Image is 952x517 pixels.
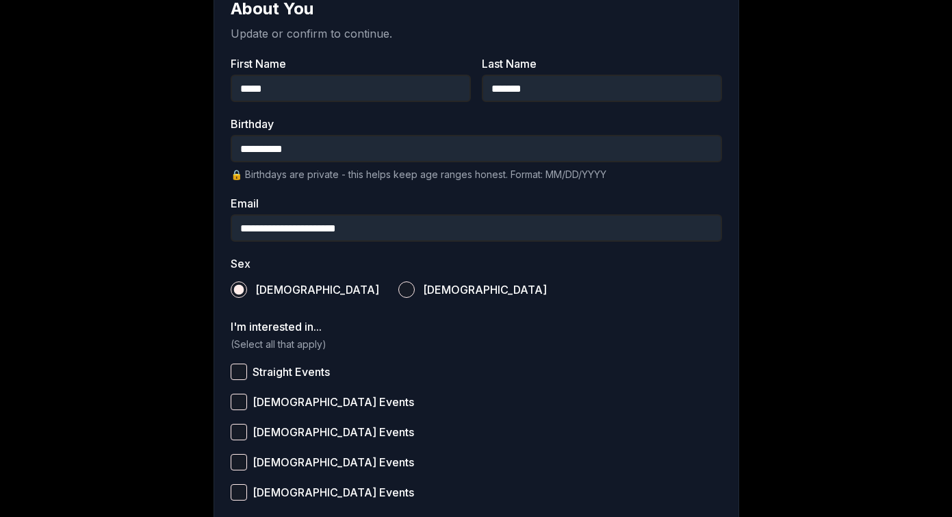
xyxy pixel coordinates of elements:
[231,258,722,269] label: Sex
[253,366,330,377] span: Straight Events
[231,338,722,351] p: (Select all that apply)
[253,487,414,498] span: [DEMOGRAPHIC_DATA] Events
[253,427,414,438] span: [DEMOGRAPHIC_DATA] Events
[231,198,722,209] label: Email
[231,25,722,42] p: Update or confirm to continue.
[482,58,722,69] label: Last Name
[231,454,247,470] button: [DEMOGRAPHIC_DATA] Events
[231,58,471,69] label: First Name
[231,484,247,501] button: [DEMOGRAPHIC_DATA] Events
[255,284,379,295] span: [DEMOGRAPHIC_DATA]
[231,118,722,129] label: Birthday
[231,364,247,380] button: Straight Events
[231,394,247,410] button: [DEMOGRAPHIC_DATA] Events
[231,321,722,332] label: I'm interested in...
[231,424,247,440] button: [DEMOGRAPHIC_DATA] Events
[231,168,722,181] p: 🔒 Birthdays are private - this helps keep age ranges honest. Format: MM/DD/YYYY
[231,281,247,298] button: [DEMOGRAPHIC_DATA]
[423,284,547,295] span: [DEMOGRAPHIC_DATA]
[253,396,414,407] span: [DEMOGRAPHIC_DATA] Events
[253,457,414,468] span: [DEMOGRAPHIC_DATA] Events
[398,281,415,298] button: [DEMOGRAPHIC_DATA]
